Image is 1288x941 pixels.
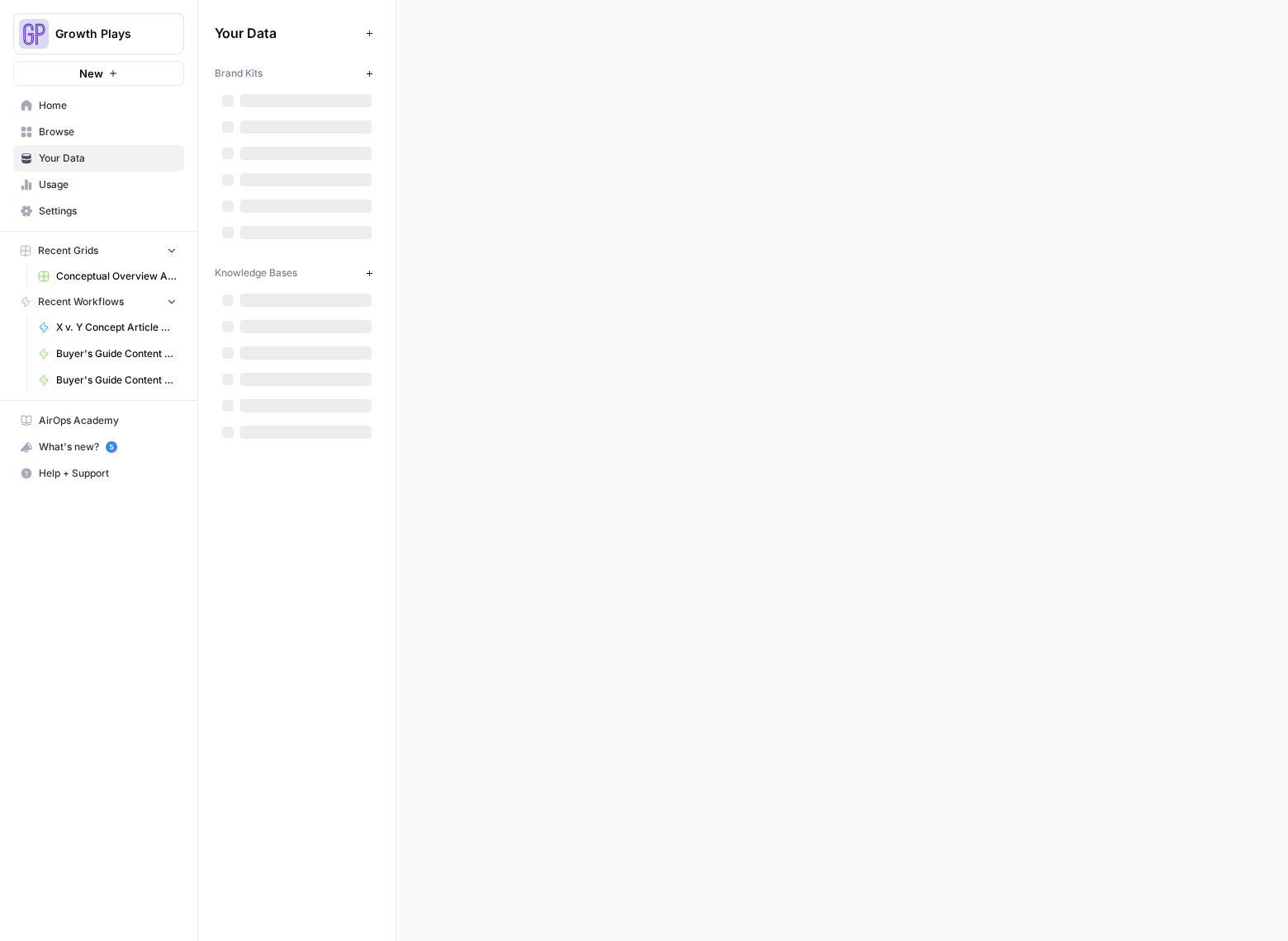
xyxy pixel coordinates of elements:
a: Home [13,92,184,119]
a: Conceptual Overview Article Grid [31,263,184,289]
span: Conceptual Overview Article Grid [56,269,177,284]
text: 5 [109,443,113,451]
span: Settings [39,204,177,219]
a: 5 [106,441,117,453]
span: Recent Workflows [38,294,124,309]
span: Growth Plays [55,26,155,42]
div: What's new? [14,435,183,459]
button: Recent Workflows [13,289,184,314]
a: Buyer's Guide Content Workflow - 1-800 variation [31,367,184,393]
a: AirOps Academy [13,407,184,434]
button: Workspace: Growth Plays [13,13,184,54]
a: X v. Y Concept Article Generator [31,314,184,341]
span: New [79,65,103,82]
a: Browse [13,119,184,145]
button: New [13,61,184,86]
span: Your Data [215,23,359,43]
span: Home [39,98,177,113]
img: Growth Plays Logo [19,19,49,49]
span: Buyer's Guide Content Workflow - 1-800 variation [56,373,177,388]
span: Help + Support [39,466,177,481]
span: Knowledge Bases [215,266,297,280]
a: Your Data [13,145,184,172]
span: Usage [39,177,177,192]
span: Your Data [39,151,177,166]
span: AirOps Academy [39,413,177,428]
span: Buyer's Guide Content Workflow - Gemini/[PERSON_NAME] Version [56,346,177,361]
span: Brand Kits [215,66,263,81]
button: Recent Grids [13,238,184,263]
button: Help + Support [13,460,184,487]
a: Usage [13,172,184,198]
a: Settings [13,198,184,224]
span: Browse [39,125,177,139]
button: What's new? 5 [13,434,184,460]
span: Recent Grids [38,243,98,258]
a: Buyer's Guide Content Workflow - Gemini/[PERSON_NAME] Version [31,341,184,367]
span: X v. Y Concept Article Generator [56,320,177,335]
